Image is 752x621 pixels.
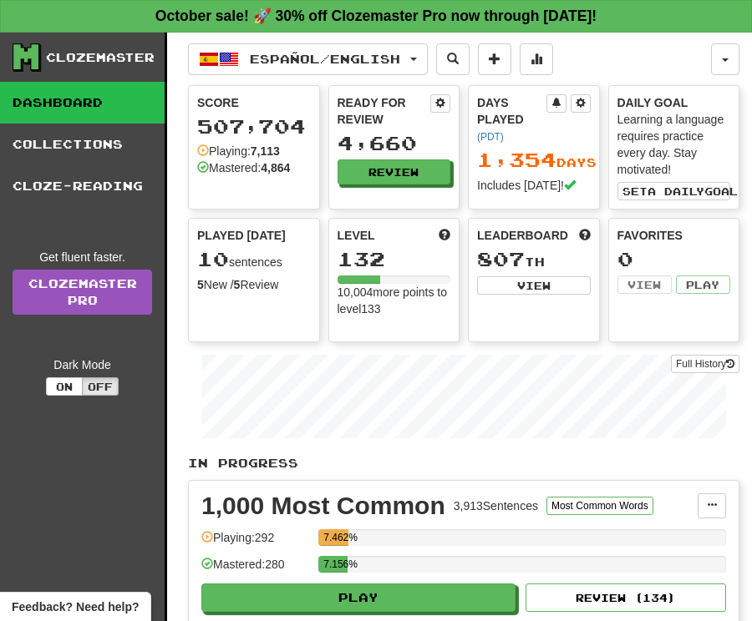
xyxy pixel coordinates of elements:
button: Play [676,275,730,294]
button: View [477,276,591,295]
div: Dark Mode [13,356,152,373]
button: Español/English [188,43,428,75]
div: 7.156% [323,556,348,573]
span: 10 [197,247,229,270]
span: 807 [477,247,525,270]
div: 0 [617,249,731,270]
strong: 7,113 [251,144,280,158]
p: In Progress [188,455,739,472]
div: Day s [477,149,591,171]
div: Favorites [617,227,731,244]
strong: 5 [197,278,204,291]
button: View [617,275,672,294]
button: Add sentence to collection [478,43,511,75]
span: 1,354 [477,148,556,171]
div: Mastered: 280 [201,556,310,583]
div: 3,913 Sentences [454,497,538,514]
button: Seta dailygoal [617,182,731,200]
div: Ready for Review [338,94,431,128]
div: 7.462% [323,529,348,546]
button: Search sentences [436,43,470,75]
strong: October sale! 🚀 30% off Clozemaster Pro now through [DATE]! [155,8,597,24]
div: Playing: [197,143,280,159]
button: Off [82,377,119,396]
div: 4,660 [338,133,451,154]
strong: 4,864 [261,161,290,174]
div: 1,000 Most Common [201,493,445,518]
div: Score [197,94,311,111]
span: Level [338,227,375,244]
span: Score more points to level up [439,227,450,244]
button: Full History [671,355,739,373]
span: This week in points, UTC [579,227,591,244]
button: Play [201,583,516,612]
div: 10,004 more points to level 133 [338,284,451,317]
button: On [46,377,83,396]
span: Leaderboard [477,227,568,244]
div: New / Review [197,276,311,293]
div: Learning a language requires practice every day. Stay motivated! [617,111,731,178]
button: Most Common Words [546,497,653,515]
a: ClozemasterPro [13,270,152,315]
span: Played [DATE] [197,227,286,244]
span: Español / English [250,52,400,66]
button: Review (134) [526,583,726,612]
span: a daily [648,185,704,197]
button: Review [338,159,451,184]
div: sentences [197,249,311,270]
a: (PDT) [477,131,504,143]
button: More stats [520,43,553,75]
div: Get fluent faster. [13,249,152,265]
div: 507,704 [197,116,311,137]
div: 132 [338,249,451,270]
div: Mastered: [197,159,290,176]
div: Playing: 292 [201,529,310,557]
div: Includes [DATE]! [477,177,591,194]
strong: 5 [234,278,241,291]
span: Open feedback widget [12,598,139,615]
div: Daily Goal [617,94,731,111]
div: Days Played [477,94,546,144]
div: Clozemaster [46,49,155,66]
div: th [477,249,591,270]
